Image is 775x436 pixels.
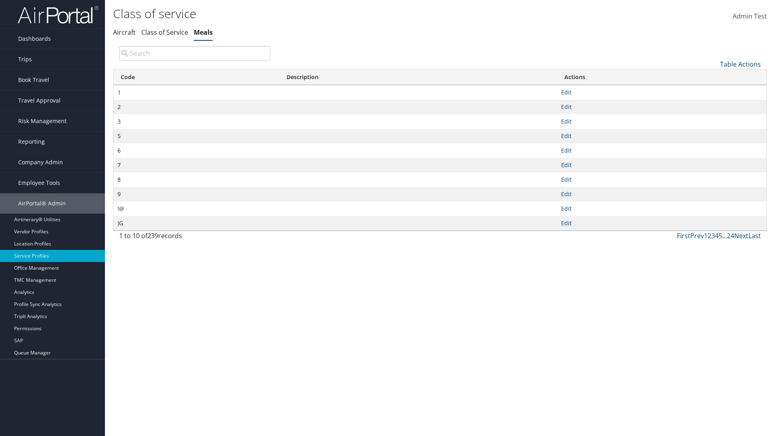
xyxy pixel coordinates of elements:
[18,152,63,172] span: Company Admin
[18,49,32,69] span: Trips
[18,90,61,111] span: Travel Approval
[113,201,279,216] td: !@
[708,231,711,240] a: 2
[18,173,60,193] span: Employee Tools
[113,100,279,114] td: 2
[561,117,572,125] a: Edit
[722,231,727,240] span: …
[141,28,188,37] a: Class of Service
[18,5,98,24] img: airportal-logo.png
[690,231,704,240] a: Prev
[119,231,270,245] div: 1 to 10 of records
[561,88,572,96] a: Edit
[557,69,767,85] th: Actions
[718,231,722,240] a: 5
[711,231,715,240] a: 3
[113,69,279,85] th: Code: activate to sort column ascending
[18,29,51,49] span: Dashboards
[561,132,572,140] a: Edit
[113,28,136,37] a: Aircraft
[561,161,572,169] a: Edit
[194,28,213,37] a: Meals
[734,231,748,240] a: Next
[720,60,761,69] a: Table Actions
[677,231,690,240] a: First
[733,12,767,21] span: Admin Test
[733,4,767,29] a: Admin Test
[113,129,279,143] td: 5
[113,172,279,187] td: 8
[113,85,279,100] td: 1
[147,231,158,240] span: 239
[561,176,572,183] a: Edit
[113,158,279,172] td: 7
[279,69,557,85] th: Description: activate to sort column descending
[113,114,279,129] td: 3
[18,70,49,90] span: Book Travel
[727,231,734,240] a: 24
[715,231,718,240] a: 4
[561,219,572,227] a: Edit
[561,147,572,154] a: Edit
[113,143,279,158] td: 6
[113,216,279,231] td: )G
[113,5,549,22] h1: Class of service
[561,190,572,198] a: Edit
[119,46,270,61] input: Search
[113,187,279,201] td: 9
[561,205,572,212] a: Edit
[18,132,45,152] span: Reporting
[18,193,66,214] span: AirPortal® Admin
[748,231,761,240] a: Last
[704,231,708,240] a: 1
[18,111,67,131] span: Risk Management
[561,103,572,111] a: Edit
